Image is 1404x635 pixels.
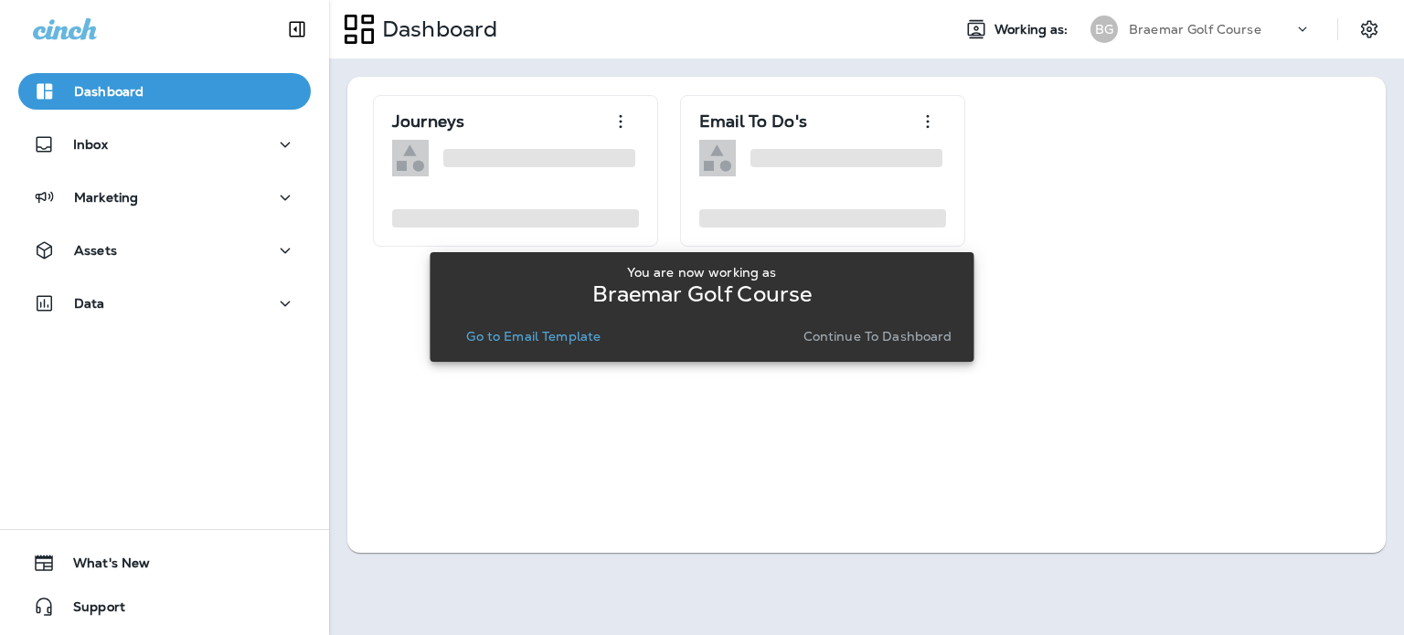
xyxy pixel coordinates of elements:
p: Marketing [74,190,138,205]
p: Data [74,296,105,311]
p: You are now working as [627,265,776,280]
p: Continue to Dashboard [803,329,952,344]
button: Marketing [18,179,311,216]
button: Assets [18,232,311,269]
p: Inbox [73,137,108,152]
button: Continue to Dashboard [796,323,960,349]
button: Go to Email Template [459,323,608,349]
p: Dashboard [74,84,144,99]
span: What's New [55,556,150,577]
p: Braemar Golf Course [592,287,813,302]
div: BG [1090,16,1118,43]
button: Collapse Sidebar [271,11,323,48]
span: Support [55,599,125,621]
button: Inbox [18,126,311,163]
p: Assets [74,243,117,258]
p: Braemar Golf Course [1129,22,1261,37]
button: Support [18,588,311,625]
p: Journeys [392,112,464,131]
button: Settings [1353,13,1386,46]
button: Dashboard [18,73,311,110]
button: Data [18,285,311,322]
span: Working as: [994,22,1072,37]
button: What's New [18,545,311,581]
p: Dashboard [375,16,497,43]
p: Go to Email Template [466,329,601,344]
